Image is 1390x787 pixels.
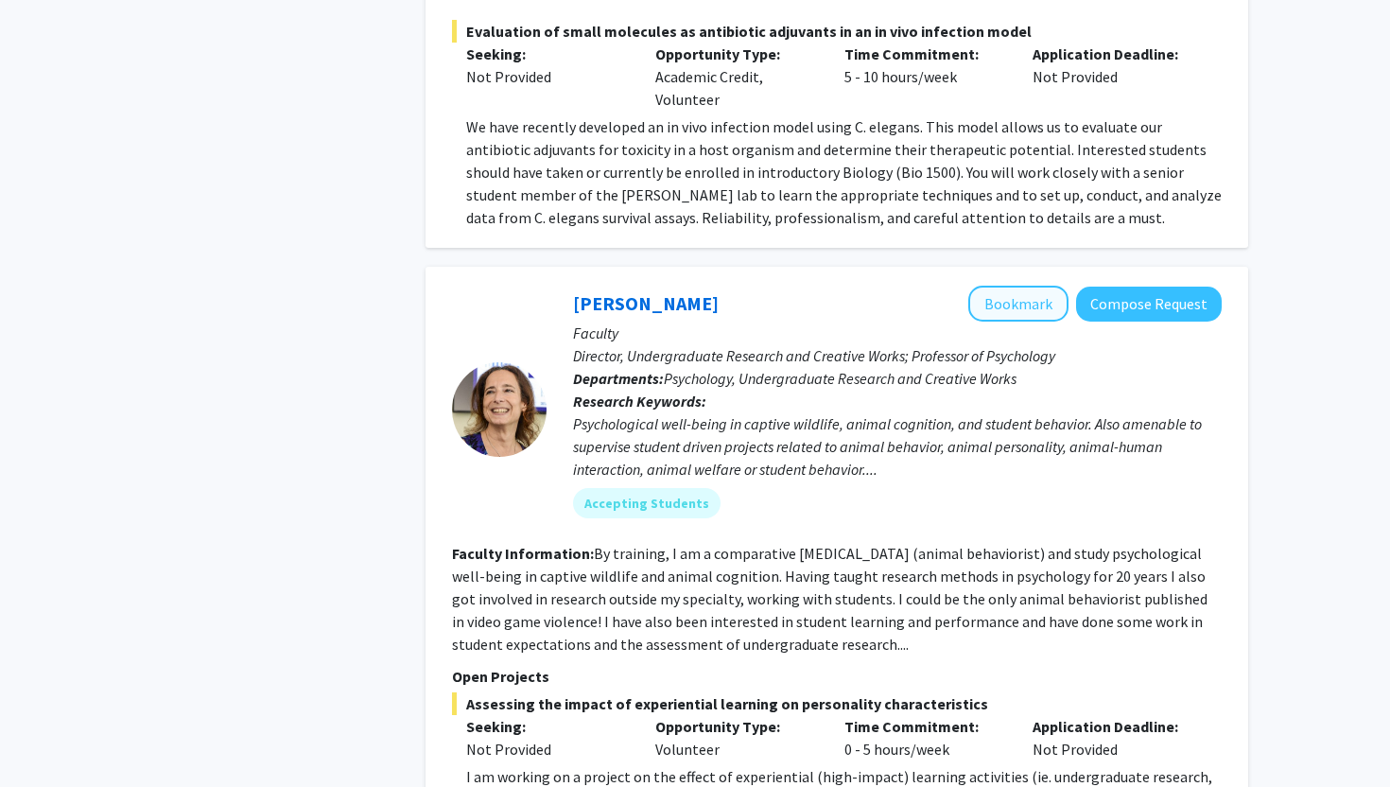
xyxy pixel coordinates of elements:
[1076,287,1222,322] button: Compose Request to Joanne Altman
[452,544,1208,654] fg-read-more: By training, I am a comparative [MEDICAL_DATA] (animal behaviorist) and study psychological well-...
[1018,43,1208,111] div: Not Provided
[452,692,1222,715] span: Assessing the impact of experiential learning on personality characteristics
[466,43,627,65] p: Seeking:
[641,715,830,761] div: Volunteer
[655,43,816,65] p: Opportunity Type:
[1018,715,1208,761] div: Not Provided
[844,715,1005,738] p: Time Commitment:
[466,715,627,738] p: Seeking:
[14,702,80,773] iframe: Chat
[466,115,1222,229] p: We have recently developed an in vivo infection model using C. elegans. This model allows us to e...
[573,322,1222,344] p: Faculty
[573,488,721,518] mat-chip: Accepting Students
[655,715,816,738] p: Opportunity Type:
[466,738,627,761] div: Not Provided
[844,43,1005,65] p: Time Commitment:
[968,286,1069,322] button: Add Joanne Altman to Bookmarks
[830,715,1019,761] div: 0 - 5 hours/week
[573,412,1222,481] div: Psychological well-being in captive wildlife, animal cognition, and student behavior. Also amenab...
[573,291,719,315] a: [PERSON_NAME]
[664,369,1016,388] span: Psychology, Undergraduate Research and Creative Works
[573,369,664,388] b: Departments:
[452,544,594,563] b: Faculty Information:
[830,43,1019,111] div: 5 - 10 hours/week
[466,65,627,88] div: Not Provided
[1033,43,1193,65] p: Application Deadline:
[573,392,706,411] b: Research Keywords:
[641,43,830,111] div: Academic Credit, Volunteer
[452,20,1222,43] span: Evaluation of small molecules as antibiotic adjuvants in an in vivo infection model
[1033,715,1193,738] p: Application Deadline:
[573,344,1222,367] p: Director, Undergraduate Research and Creative Works; Professor of Psychology
[452,665,1222,688] p: Open Projects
